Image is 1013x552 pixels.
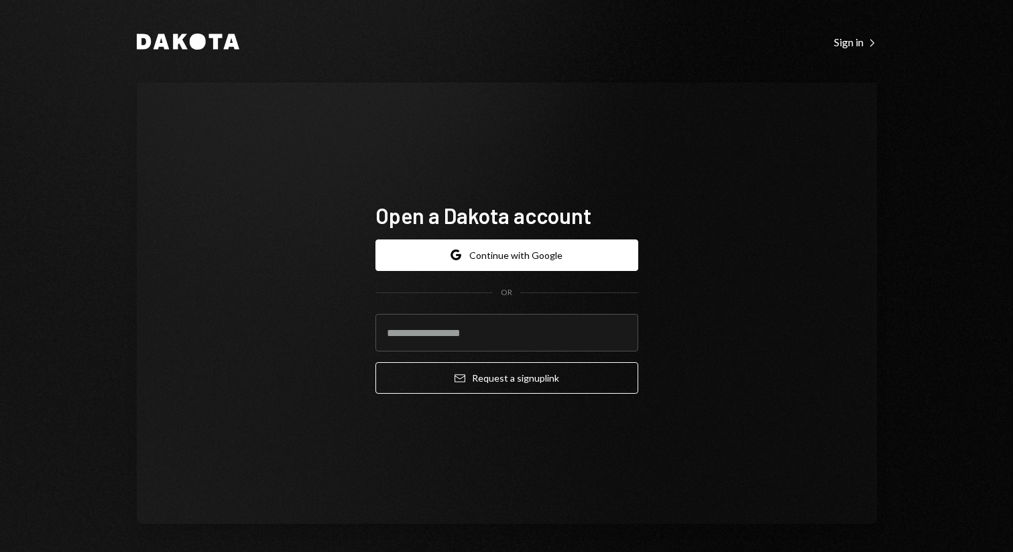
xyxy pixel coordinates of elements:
button: Request a signuplink [375,362,638,394]
div: OR [501,287,512,298]
div: Sign in [834,36,877,49]
h1: Open a Dakota account [375,202,638,229]
a: Sign in [834,34,877,49]
button: Continue with Google [375,239,638,271]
